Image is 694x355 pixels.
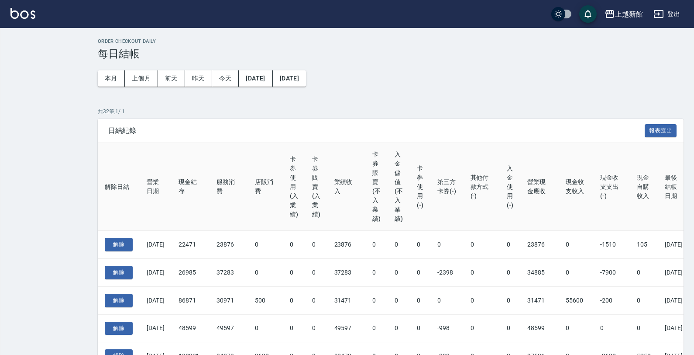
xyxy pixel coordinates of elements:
[520,314,559,342] td: 48599
[593,143,630,231] th: 現金收支支出(-)
[172,314,210,342] td: 48599
[283,231,305,259] td: 0
[559,314,594,342] td: 0
[140,314,172,342] td: [DATE]
[248,259,283,287] td: 0
[248,314,283,342] td: 0
[430,259,464,287] td: -2398
[305,259,327,287] td: 0
[283,143,305,231] th: 卡券使用(入業績)
[630,143,658,231] th: 現金自購收入
[388,286,410,314] td: 0
[410,286,430,314] td: 0
[464,231,500,259] td: 0
[105,238,133,251] button: 解除
[327,314,366,342] td: 49597
[98,48,684,60] h3: 每日結帳
[172,231,210,259] td: 22471
[410,314,430,342] td: 0
[520,286,559,314] td: 31471
[593,231,630,259] td: -1510
[105,266,133,279] button: 解除
[365,259,388,287] td: 0
[273,70,306,87] button: [DATE]
[305,314,327,342] td: 0
[615,9,643,20] div: 上越新館
[327,286,366,314] td: 31471
[327,259,366,287] td: 37283
[140,143,172,231] th: 營業日期
[248,286,283,314] td: 500
[630,314,658,342] td: 0
[593,259,630,287] td: -7900
[327,231,366,259] td: 23876
[140,259,172,287] td: [DATE]
[210,231,248,259] td: 23876
[464,314,500,342] td: 0
[248,231,283,259] td: 0
[210,314,248,342] td: 49597
[645,126,677,134] a: 報表匯出
[630,286,658,314] td: 0
[158,70,185,87] button: 前天
[658,286,690,314] td: [DATE]
[105,322,133,335] button: 解除
[500,231,520,259] td: 0
[658,259,690,287] td: [DATE]
[464,286,500,314] td: 0
[365,314,388,342] td: 0
[305,286,327,314] td: 0
[500,286,520,314] td: 0
[593,286,630,314] td: -200
[520,231,559,259] td: 23876
[10,8,35,19] img: Logo
[327,143,366,231] th: 業績收入
[650,6,684,22] button: 登出
[283,259,305,287] td: 0
[500,143,520,231] th: 入金使用(-)
[630,231,658,259] td: 105
[283,286,305,314] td: 0
[579,5,597,23] button: save
[430,286,464,314] td: 0
[430,314,464,342] td: -998
[98,38,684,44] h2: Order checkout daily
[210,286,248,314] td: 30971
[172,259,210,287] td: 26985
[108,126,645,135] span: 日結紀錄
[283,314,305,342] td: 0
[388,314,410,342] td: 0
[658,231,690,259] td: [DATE]
[464,259,500,287] td: 0
[430,231,464,259] td: 0
[172,286,210,314] td: 86871
[140,286,172,314] td: [DATE]
[645,124,677,138] button: 報表匯出
[388,259,410,287] td: 0
[140,231,172,259] td: [DATE]
[500,314,520,342] td: 0
[410,259,430,287] td: 0
[658,314,690,342] td: [DATE]
[410,143,430,231] th: 卡券使用(-)
[212,70,239,87] button: 今天
[388,143,410,231] th: 入金儲值(不入業績)
[210,143,248,231] th: 服務消費
[430,143,464,231] th: 第三方卡券(-)
[210,259,248,287] td: 37283
[559,143,594,231] th: 現金收支收入
[305,231,327,259] td: 0
[105,294,133,307] button: 解除
[305,143,327,231] th: 卡券販賣(入業績)
[500,259,520,287] td: 0
[125,70,158,87] button: 上個月
[593,314,630,342] td: 0
[365,143,388,231] th: 卡券販賣(不入業績)
[658,143,690,231] th: 最後結帳日期
[239,70,272,87] button: [DATE]
[601,5,646,23] button: 上越新館
[172,143,210,231] th: 現金結存
[185,70,212,87] button: 昨天
[365,231,388,259] td: 0
[520,143,559,231] th: 營業現金應收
